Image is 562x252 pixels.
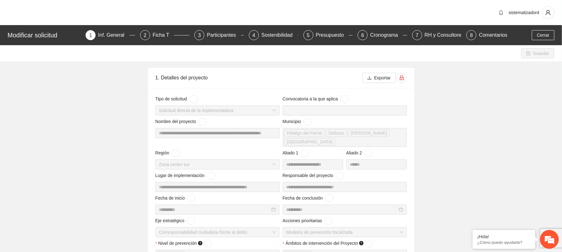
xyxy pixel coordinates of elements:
[194,30,244,40] div: 3Participantes
[361,33,364,38] span: 6
[542,10,554,15] span: user
[477,240,531,245] p: ¿Cómo puedo ayudarte?
[283,217,333,225] span: Acciones prioritarias
[189,95,197,103] button: Tipo de solicitud
[155,172,215,180] span: Lugar de implementación
[207,172,215,180] button: Lugar de implementación
[316,30,349,40] div: Presupuesto
[198,118,207,126] button: Nombre del proyecto
[155,69,362,87] div: 1. Detalles del proyecto
[283,172,344,180] span: Responsable del proyecto
[303,30,353,40] div: 5Presupuesto
[158,240,212,247] span: Nivel de prevención
[153,30,174,40] div: Ficha T
[470,33,473,38] span: 8
[479,30,507,40] div: Comentarios
[283,118,312,126] span: Municipio
[284,129,325,137] span: Hidalgo del Parral
[8,30,82,40] div: Modificar solicitud
[362,73,396,83] button: downloadExportar
[412,30,462,40] div: 7RH y Consultores
[103,3,118,18] div: Minimizar ventana de chat en vivo
[187,195,195,202] button: Fecha de inicio
[324,217,333,225] button: Acciones prioritarias
[155,118,207,126] span: Nombre del proyecto
[496,10,506,15] span: bell
[155,149,180,157] span: Región
[286,240,373,247] span: Ámbitos de intervención del Proyecto
[397,73,407,83] button: lock
[159,106,276,115] span: Solicitud directa de la implementadora
[477,234,531,239] div: ¡Hola!
[303,118,312,126] button: Municipio
[537,32,549,39] span: Cerrar
[155,195,196,202] span: Fecha de inicio
[36,84,87,147] span: Estamos en línea.
[351,130,387,137] span: [PERSON_NAME]
[155,95,197,103] span: Tipo de solicitud
[198,33,201,38] span: 3
[370,30,403,40] div: Cronograma
[159,160,276,169] span: Zona centro sur
[365,240,373,247] button: Ámbitos de intervención del Proyecto question-circle
[542,6,554,19] button: user
[346,149,373,157] span: Aliado 2
[140,30,190,40] div: 2Ficha T
[307,33,310,38] span: 5
[509,10,539,15] span: sistematizador4
[359,241,364,245] span: question-circle
[261,30,298,40] div: Sostenibilidad
[397,75,407,80] span: lock
[358,30,407,40] div: 6Cronograma
[159,228,276,237] span: Corresponsabilidad ciudadana frente al delito
[416,33,418,38] span: 7
[532,30,554,40] button: Cerrar
[198,241,202,245] span: question-circle
[33,32,105,40] div: Chatee con nosotros ahora
[496,8,506,18] button: bell
[374,74,391,81] span: Exportar
[466,30,507,40] div: 8Comentarios
[283,195,334,202] span: Fecha de conclusión
[301,149,309,157] button: Aliado 1
[98,30,129,40] div: Inf. General
[155,217,195,225] span: Eje estratégico
[521,48,554,58] button: saveGuardar
[284,138,336,146] span: Chihuahua
[283,95,349,103] span: Convocatoria a la que aplica
[425,30,469,40] div: RH y Consultores
[326,129,347,137] span: Delicias
[348,129,390,137] span: Cuauhtémoc
[286,228,403,237] span: Modelos de prevención focalizada
[325,195,334,202] button: Fecha de conclusión
[365,149,373,157] button: Aliado 2
[367,76,372,81] span: download
[3,171,119,193] textarea: Escriba su mensaje y pulse “Intro”
[207,30,241,40] div: Participantes
[144,33,146,38] span: 2
[253,33,255,38] span: 4
[283,149,309,157] span: Aliado 1
[287,130,322,137] span: Hidalgo del Parral
[86,30,135,40] div: 1Inf. General
[249,30,298,40] div: 4Sostenibilidad
[287,138,333,145] span: [GEOGRAPHIC_DATA]
[204,240,212,247] button: Nivel de prevención question-circle
[89,33,92,38] span: 1
[172,149,180,157] button: Región
[336,172,344,180] button: Responsable del proyecto
[187,217,195,225] button: Eje estratégico
[329,130,344,137] span: Delicias
[340,95,349,103] button: Convocatoria a la que aplica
